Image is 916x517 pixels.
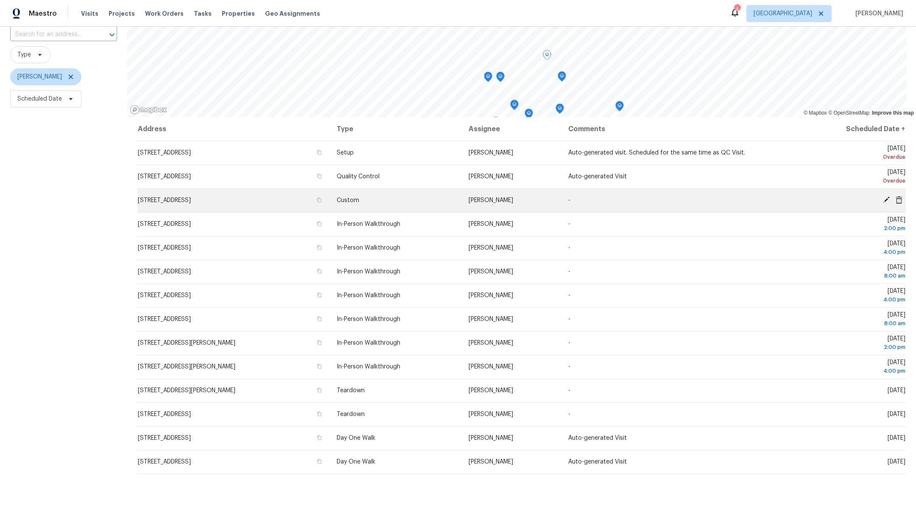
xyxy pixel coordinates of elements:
[81,9,98,18] span: Visits
[337,197,359,203] span: Custom
[316,244,323,251] button: Copy Address
[469,435,513,441] span: [PERSON_NAME]
[337,174,380,180] span: Quality Control
[337,435,375,441] span: Day One Walk
[138,150,191,156] span: [STREET_ADDRESS]
[469,221,513,227] span: [PERSON_NAME]
[194,11,212,17] span: Tasks
[543,50,551,63] div: Map marker
[799,169,905,185] span: [DATE]
[568,388,570,393] span: -
[337,150,354,156] span: Setup
[337,269,400,275] span: In-Person Walkthrough
[138,221,191,227] span: [STREET_ADDRESS]
[568,292,570,298] span: -
[469,292,513,298] span: [PERSON_NAME]
[106,29,118,41] button: Open
[138,340,235,346] span: [STREET_ADDRESS][PERSON_NAME]
[337,292,400,298] span: In-Person Walkthrough
[337,316,400,322] span: In-Person Walkthrough
[316,458,323,465] button: Copy Address
[17,51,31,59] span: Type
[316,315,323,323] button: Copy Address
[130,105,167,115] a: Mapbox homepage
[568,316,570,322] span: -
[799,343,905,351] div: 2:00 pm
[469,340,513,346] span: [PERSON_NAME]
[799,272,905,280] div: 8:00 am
[138,197,191,203] span: [STREET_ADDRESS]
[138,316,191,322] span: [STREET_ADDRESS]
[109,9,135,18] span: Projects
[337,340,400,346] span: In-Person Walkthrough
[615,101,624,114] div: Map marker
[792,117,906,141] th: Scheduled Date ↑
[568,435,627,441] span: Auto-generated Visit
[138,435,191,441] span: [STREET_ADDRESS]
[469,197,513,203] span: [PERSON_NAME]
[316,386,323,394] button: Copy Address
[568,364,570,370] span: -
[888,411,905,417] span: [DATE]
[888,388,905,393] span: [DATE]
[265,9,320,18] span: Geo Assignments
[337,388,365,393] span: Teardown
[138,411,191,417] span: [STREET_ADDRESS]
[888,459,905,465] span: [DATE]
[568,221,570,227] span: -
[492,117,500,130] div: Map marker
[337,411,365,417] span: Teardown
[799,241,905,256] span: [DATE]
[799,224,905,233] div: 2:00 pm
[316,434,323,441] button: Copy Address
[17,73,62,81] span: [PERSON_NAME]
[568,459,627,465] span: Auto-generated Visit
[337,221,400,227] span: In-Person Walkthrough
[10,28,93,41] input: Search for an address...
[337,459,375,465] span: Day One Walk
[17,95,62,103] span: Scheduled Date
[484,72,492,85] div: Map marker
[799,264,905,280] span: [DATE]
[469,269,513,275] span: [PERSON_NAME]
[734,5,740,14] div: 4
[799,177,905,185] div: Overdue
[138,174,191,180] span: [STREET_ADDRESS]
[568,411,570,417] span: -
[316,291,323,299] button: Copy Address
[510,100,519,113] div: Map marker
[469,150,513,156] span: [PERSON_NAME]
[316,220,323,228] button: Copy Address
[828,110,869,116] a: OpenStreetMap
[568,150,745,156] span: Auto-generated visit. Scheduled for the same time as QC Visit.
[138,388,235,393] span: [STREET_ADDRESS][PERSON_NAME]
[337,364,400,370] span: In-Person Walkthrough
[138,245,191,251] span: [STREET_ADDRESS]
[799,312,905,328] span: [DATE]
[469,459,513,465] span: [PERSON_NAME]
[496,72,505,85] div: Map marker
[469,245,513,251] span: [PERSON_NAME]
[469,388,513,393] span: [PERSON_NAME]
[754,9,812,18] span: [GEOGRAPHIC_DATA]
[316,362,323,370] button: Copy Address
[137,117,330,141] th: Address
[568,245,570,251] span: -
[568,197,570,203] span: -
[337,245,400,251] span: In-Person Walkthrough
[852,9,903,18] span: [PERSON_NAME]
[568,340,570,346] span: -
[469,316,513,322] span: [PERSON_NAME]
[799,367,905,375] div: 4:00 pm
[799,288,905,304] span: [DATE]
[316,149,323,156] button: Copy Address
[145,9,184,18] span: Work Orders
[568,174,627,180] span: Auto-generated Visit
[469,174,513,180] span: [PERSON_NAME]
[880,196,893,204] span: Edit
[804,110,827,116] a: Mapbox
[799,319,905,328] div: 8:00 am
[888,435,905,441] span: [DATE]
[799,360,905,375] span: [DATE]
[799,153,905,161] div: Overdue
